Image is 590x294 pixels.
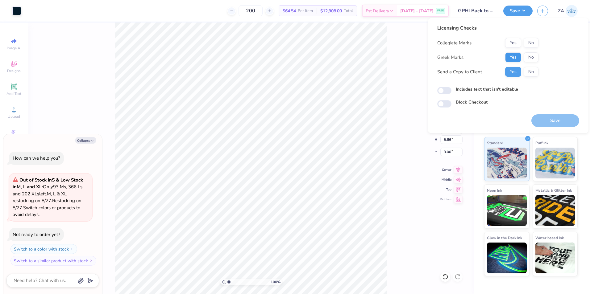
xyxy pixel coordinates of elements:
div: Collegiate Marks [437,39,472,47]
img: Switch to a similar product with stock [89,259,93,263]
span: Center [440,168,451,172]
button: Switch to a similar product with stock [10,256,96,266]
div: Send a Copy to Client [437,68,482,76]
img: Switch to a color with stock [70,247,74,251]
input: – – [239,5,263,16]
img: Water based Ink [535,243,575,273]
span: Designs [7,68,21,73]
span: Puff Ink [535,140,548,146]
span: [DATE] - [DATE] [400,8,434,14]
button: Yes [505,52,521,62]
div: Licensing Checks [437,24,538,32]
button: Yes [505,38,521,48]
img: Neon Ink [487,195,527,226]
div: How can we help you? [13,155,60,161]
button: No [524,52,538,62]
span: Add Text [6,91,21,96]
strong: Out of Stock in S [19,177,56,183]
span: Bottom [440,197,451,202]
button: Switch to a color with stock [10,244,77,254]
button: Save [503,6,533,16]
a: ZA [558,5,578,17]
div: Greek Marks [437,54,463,61]
button: Yes [505,67,521,77]
span: Upload [8,114,20,119]
label: Block Checkout [456,99,488,105]
span: Only 93 Ms, 366 Ls and 202 XLs left. M, L & XL restocking on 8/27. Restocking on 8/27. Switch col... [13,177,83,218]
label: Includes text that isn't editable [456,86,518,92]
div: Not ready to order yet? [13,231,60,238]
span: $12,908.00 [320,8,342,14]
img: Zuriel Alaba [566,5,578,17]
button: No [524,38,538,48]
span: Per Item [298,8,313,14]
span: Water based Ink [535,235,564,241]
img: Standard [487,148,527,178]
span: Top [440,187,451,192]
span: Middle [440,178,451,182]
input: Untitled Design [453,5,499,17]
span: Est. Delivery [366,8,389,14]
span: FREE [437,9,444,13]
span: Total [344,8,353,14]
img: Puff Ink [535,148,575,178]
img: Metallic & Glitter Ink [535,195,575,226]
span: 100 % [271,279,280,285]
span: Image AI [7,46,21,51]
span: Glow in the Dark Ink [487,235,522,241]
span: $64.54 [283,8,296,14]
span: Standard [487,140,503,146]
span: Metallic & Glitter Ink [535,187,572,194]
button: No [524,67,538,77]
span: ZA [558,7,564,14]
button: Collapse [75,137,96,144]
span: Neon Ink [487,187,502,194]
img: Glow in the Dark Ink [487,243,527,273]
